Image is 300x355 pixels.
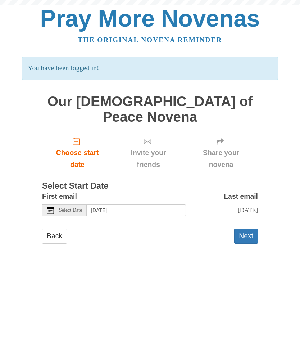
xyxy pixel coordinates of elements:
[42,190,77,202] label: First email
[184,132,258,175] div: Click "Next" to confirm your start date first.
[224,190,258,202] label: Last email
[78,36,222,44] a: The original novena reminder
[42,94,258,125] h1: Our [DEMOGRAPHIC_DATA] of Peace Novena
[238,206,258,214] span: [DATE]
[22,57,278,80] p: You have been logged in!
[49,147,105,171] span: Choose start date
[42,132,113,175] a: Choose start date
[113,132,184,175] div: Click "Next" to confirm your start date first.
[59,208,82,213] span: Select Date
[42,181,258,191] h3: Select Start Date
[40,5,260,32] a: Pray More Novenas
[120,147,177,171] span: Invite your friends
[42,229,67,243] a: Back
[234,229,258,243] button: Next
[191,147,251,171] span: Share your novena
